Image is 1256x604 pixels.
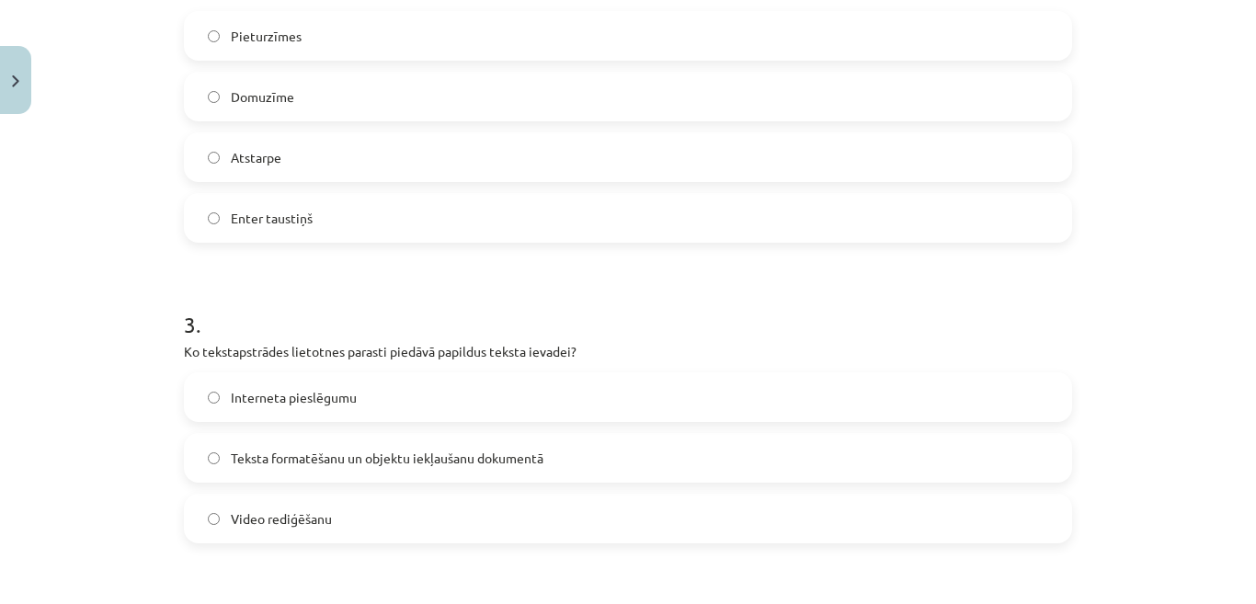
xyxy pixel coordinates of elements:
[208,30,220,42] input: Pieturzīmes
[208,452,220,464] input: Teksta formatēšanu un objektu iekļaušanu dokumentā
[231,209,313,228] span: Enter taustiņš
[184,279,1072,336] h1: 3 .
[231,27,302,46] span: Pieturzīmes
[231,87,294,107] span: Domuzīme
[208,212,220,224] input: Enter taustiņš
[231,388,357,407] span: Interneta pieslēgumu
[208,513,220,525] input: Video rediģēšanu
[231,509,332,529] span: Video rediģēšanu
[12,75,19,87] img: icon-close-lesson-0947bae3869378f0d4975bcd49f059093ad1ed9edebbc8119c70593378902aed.svg
[184,342,1072,361] p: Ko tekstapstrādes lietotnes parasti piedāvā papildus teksta ievadei?
[231,449,543,468] span: Teksta formatēšanu un objektu iekļaušanu dokumentā
[208,392,220,404] input: Interneta pieslēgumu
[208,152,220,164] input: Atstarpe
[208,91,220,103] input: Domuzīme
[231,148,281,167] span: Atstarpe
